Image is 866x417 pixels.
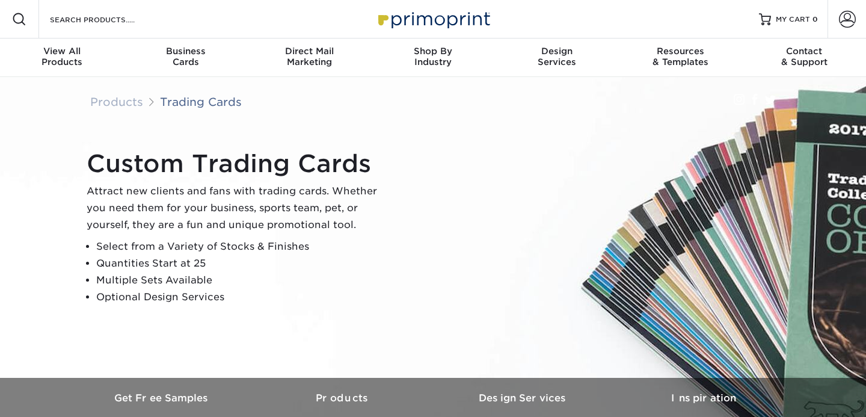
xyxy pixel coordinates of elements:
[742,46,866,57] span: Contact
[742,39,866,77] a: Contact& Support
[247,46,371,67] div: Marketing
[87,149,387,178] h1: Custom Trading Cards
[619,46,743,57] span: Resources
[90,95,143,108] a: Products
[371,46,495,57] span: Shop By
[613,392,794,404] h3: Inspiration
[433,392,613,404] h3: Design Services
[619,46,743,67] div: & Templates
[253,392,433,404] h3: Products
[495,46,619,57] span: Design
[96,289,387,306] li: Optional Design Services
[124,39,248,77] a: BusinessCards
[776,14,810,25] span: MY CART
[742,46,866,67] div: & Support
[72,392,253,404] h3: Get Free Samples
[247,39,371,77] a: Direct MailMarketing
[124,46,248,67] div: Cards
[812,15,818,23] span: 0
[371,39,495,77] a: Shop ByIndustry
[96,238,387,255] li: Select from a Variety of Stocks & Finishes
[371,46,495,67] div: Industry
[373,6,493,32] img: Primoprint
[87,183,387,233] p: Attract new clients and fans with trading cards. Whether you need them for your business, sports ...
[124,46,248,57] span: Business
[247,46,371,57] span: Direct Mail
[495,46,619,67] div: Services
[96,272,387,289] li: Multiple Sets Available
[96,255,387,272] li: Quantities Start at 25
[619,39,743,77] a: Resources& Templates
[49,12,166,26] input: SEARCH PRODUCTS.....
[160,95,242,108] a: Trading Cards
[495,39,619,77] a: DesignServices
